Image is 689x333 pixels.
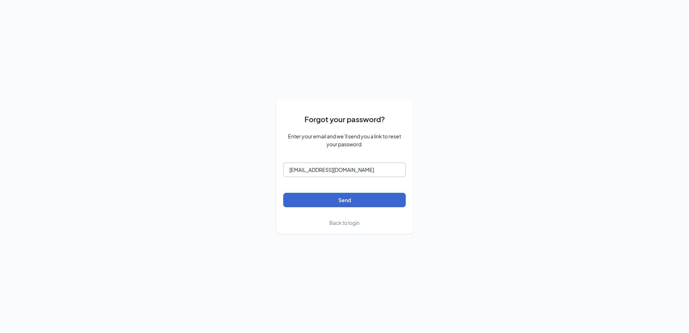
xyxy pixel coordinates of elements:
[329,219,360,226] span: Back to login
[283,193,406,207] button: Send
[329,219,360,227] a: Back to login
[283,132,406,148] span: Enter your email and we’ll send you a link to reset your password.
[305,114,385,125] span: Forgot your password?
[283,163,406,177] input: Email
